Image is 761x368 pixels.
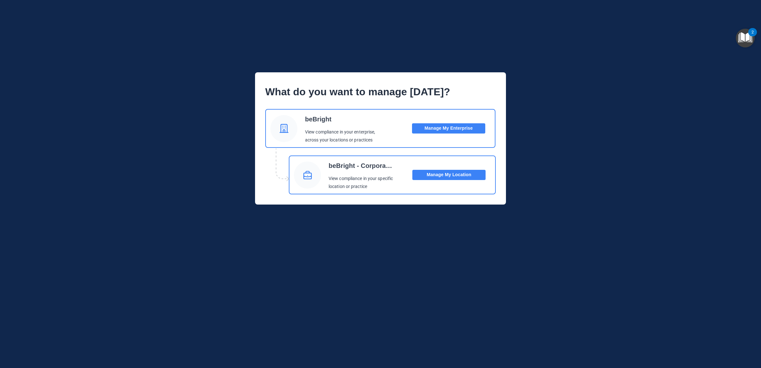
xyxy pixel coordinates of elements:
p: location or practice [329,183,394,191]
p: View compliance in your specific [329,175,394,183]
p: beBright [305,113,370,126]
p: beBright - Corporate Portal [329,159,394,172]
button: Open Resource Center, 2 new notifications [736,29,755,47]
div: 2 [751,32,754,40]
p: What do you want to manage [DATE]? [265,83,496,101]
p: across your locations or practices [305,136,375,144]
button: Manage My Enterprise [412,123,485,133]
p: View compliance in your enterprise, [305,128,375,136]
button: Manage My Location [412,170,486,180]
